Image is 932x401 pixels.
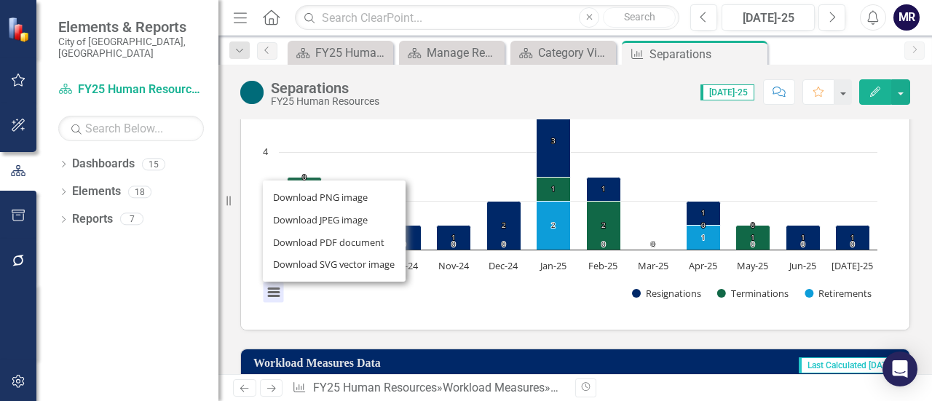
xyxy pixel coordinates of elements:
text: Jan-25 [539,259,566,272]
path: Nov-24, 1. Resignations. [437,225,471,250]
input: Search ClearPoint... [295,5,679,31]
text: 0 [701,220,706,230]
div: FY25 Human Resources [271,96,379,107]
div: » » [292,380,564,397]
text: Mar-25 [638,259,668,272]
path: Dec-24, 2. Resignations. [487,201,521,250]
span: [DATE]-25 [700,84,754,100]
text: 1 [551,183,556,194]
path: Feb-25, 1. Resignations. [587,177,621,201]
text: 0 [801,239,805,249]
path: Apr-25, 1. Resignations. [687,201,721,225]
path: Jan-25, 1. Terminations. [537,177,571,201]
img: No Target Set [240,81,264,104]
svg: Interactive chart [256,97,885,315]
text: 1 [451,232,456,242]
button: Show Terminations [717,287,789,300]
text: 1 [751,232,755,242]
ul: Chart menu [263,180,406,282]
button: [DATE]-25 [722,4,815,31]
h3: Workload Measures Data [253,357,612,370]
path: May-25, 1. Terminations. [736,225,770,250]
text: Apr-25 [689,259,717,272]
a: Reports [72,211,113,228]
div: Chart. Highcharts interactive chart. [256,97,895,315]
button: MR [893,4,920,31]
a: FY25 Human Resources - Strategic Plan [291,44,390,62]
text: Nov-24 [438,259,470,272]
path: Apr-25, 1. Retirements. [687,225,721,250]
text: 0 [751,220,755,230]
text: 1 [801,232,805,242]
text: [DATE]-25 [832,259,873,272]
text: Jun-25 [788,259,816,272]
text: 4 [263,145,269,158]
text: 2 [601,220,606,230]
path: Feb-25, 2. Terminations. [587,201,621,250]
div: 18 [128,186,151,198]
text: 1 [601,183,606,194]
text: 2 [551,220,556,230]
text: 0 [651,239,655,249]
path: Jul-25, 1. Resignations. [836,225,870,250]
a: FY25 Human Resources [58,82,204,98]
text: 3 [551,135,556,146]
a: FY25 Human Resources [313,381,437,394]
a: Workload Measures [443,381,545,394]
text: Dec-24 [489,259,518,272]
text: Feb-25 [588,259,617,272]
div: Category View [538,44,612,62]
small: City of [GEOGRAPHIC_DATA], [GEOGRAPHIC_DATA] [58,36,204,60]
span: Elements & Reports [58,18,204,36]
li: Download PDF document [269,231,400,253]
path: Jan-25, 3. Resignations. [537,104,571,177]
img: ClearPoint Strategy [7,17,33,42]
span: Search [624,11,655,23]
span: Last Calculated [DATE] [799,357,901,373]
div: Separations [271,80,379,96]
a: Category View [514,44,612,62]
text: 1 [701,232,706,242]
text: 0 [502,239,506,249]
text: 0 [850,239,855,249]
text: 0 [601,239,606,249]
button: Search [603,7,676,28]
input: Search Below... [58,116,204,141]
a: Elements [72,183,121,200]
div: 7 [120,213,143,226]
path: Jun-25, 1. Resignations. [786,225,821,250]
div: 15 [142,158,165,170]
button: Show Retirements [805,287,872,300]
div: Open Intercom Messenger [882,352,917,386]
text: 1 [701,207,706,218]
text: 2 [502,220,506,230]
text: 0 [751,239,755,249]
div: FY25 Human Resources - Strategic Plan [315,44,390,62]
text: 1 [850,232,855,242]
div: Manage Reports [427,44,501,62]
path: Jan-25, 2. Retirements. [537,201,571,250]
text: 0 [451,239,456,249]
li: Download SVG vector image [269,253,400,276]
button: Show Resignations [632,287,701,300]
li: Download PNG image [269,186,400,209]
a: Manage Reports [403,44,501,62]
div: [DATE]-25 [727,9,810,27]
a: Dashboards [72,156,135,172]
text: May-25 [737,259,768,272]
div: Separations [649,45,764,63]
li: Download JPEG image [269,208,400,231]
